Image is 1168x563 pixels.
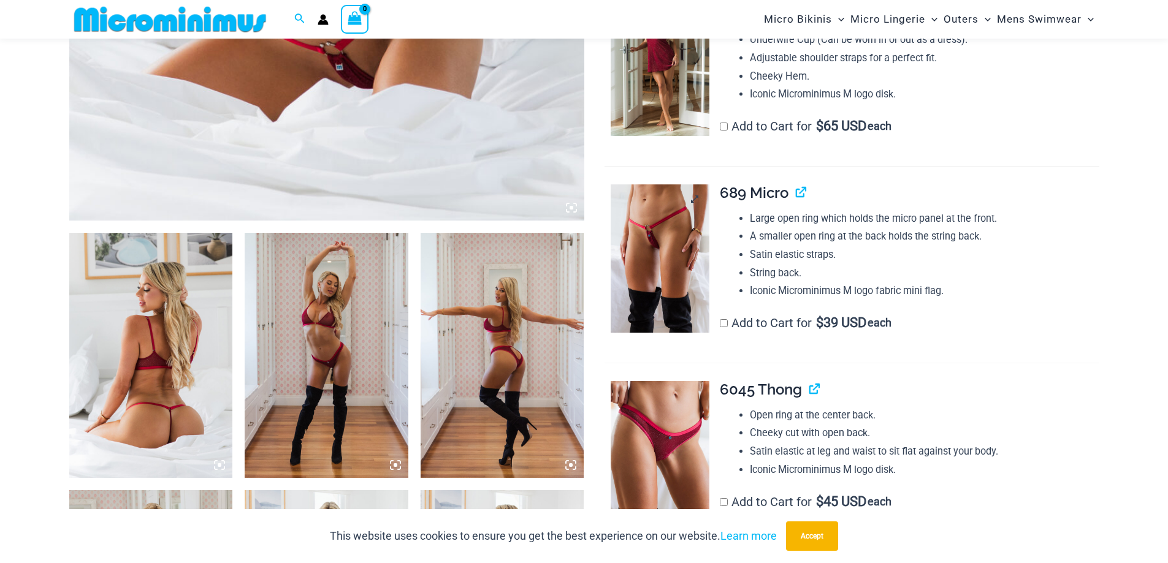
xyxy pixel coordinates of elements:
li: Iconic Microminimus M logo disk. [750,461,1099,479]
a: Micro BikinisMenu ToggleMenu Toggle [761,4,847,35]
span: $ [816,494,823,509]
li: String back. [750,264,1099,282]
span: 6045 Thong [720,380,802,398]
img: Guilty Pleasures Red 1045 Bra 689 Micro [69,233,233,478]
label: Add to Cart for [720,494,891,509]
li: Cheeky cut with open back. [750,424,1099,442]
img: Guilty Pleasures Red 1045 Bra 6045 Thong [245,233,408,478]
a: Micro LingerieMenu ToggleMenu Toggle [847,4,941,35]
span: each [868,120,891,132]
img: MM SHOP LOGO FLAT [69,6,271,33]
a: Account icon link [318,14,329,25]
nav: Site Navigation [759,2,1099,37]
span: $ [816,118,823,134]
span: 65 USD [816,120,866,132]
span: Menu Toggle [925,4,937,35]
a: Mens SwimwearMenu ToggleMenu Toggle [994,4,1097,35]
span: Mens Swimwear [997,4,1082,35]
label: Add to Cart for [720,316,891,330]
span: Menu Toggle [1082,4,1094,35]
li: Open ring at the center back. [750,406,1099,425]
span: Micro Lingerie [850,4,925,35]
a: Search icon link [294,12,305,27]
span: each [868,317,891,329]
img: Guilty Pleasures Red 689 Micro [611,184,709,333]
input: Add to Cart for$45 USD each [720,498,728,506]
p: This website uses cookies to ensure you get the best experience on our website. [330,527,777,545]
li: Iconic Microminimus M logo disk. [750,85,1099,104]
li: Satin elastic at leg and waist to sit flat against your body. [750,442,1099,461]
input: Add to Cart for$65 USD each [720,123,728,130]
span: each [868,496,891,508]
input: Add to Cart for$39 USD each [720,319,728,327]
li: Satin elastic straps. [750,246,1099,264]
span: 45 USD [816,496,866,508]
li: A smaller open ring at the back holds the string back. [750,227,1099,246]
span: Outers [944,4,979,35]
li: Cheeky Hem. [750,67,1099,86]
label: Add to Cart for [720,119,891,134]
span: $ [816,315,823,330]
span: Menu Toggle [832,4,844,35]
a: Learn more [720,529,777,542]
li: Underwire Cup (Can be worn in or out as a dress). [750,31,1099,49]
span: Micro Bikinis [764,4,832,35]
img: Guilty Pleasures Red 1045 Bra 6045 Thong [421,233,584,478]
li: Iconic Microminimus M logo fabric mini flag. [750,282,1099,300]
a: View Shopping Cart, empty [341,5,369,33]
li: Large open ring which holds the micro panel at the front. [750,210,1099,228]
span: 39 USD [816,317,866,329]
li: Adjustable shoulder straps for a perfect fit. [750,49,1099,67]
span: Menu Toggle [979,4,991,35]
a: OutersMenu ToggleMenu Toggle [941,4,994,35]
span: 689 Micro [720,184,788,202]
button: Accept [786,521,838,551]
img: Guilty Pleasures Red 6045 Thong [611,381,709,529]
